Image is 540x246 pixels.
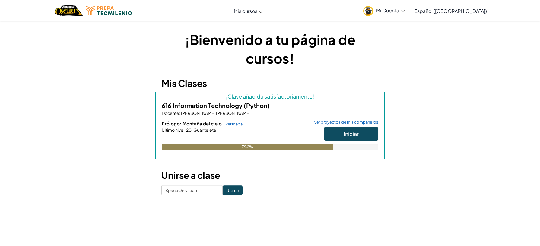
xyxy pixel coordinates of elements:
img: Tecmilenio logo [86,6,132,15]
a: Español ([GEOGRAPHIC_DATA]) [411,3,490,19]
span: : [179,110,180,116]
a: Mi Cuenta [360,1,408,20]
span: (Python) [244,102,270,109]
a: Mis cursos [231,3,266,19]
div: 79.2% [162,144,333,150]
a: ver mapa [223,121,243,126]
span: Último nivel [162,127,184,133]
div: ¡Clase añadida satisfactoriamente! [162,92,378,101]
h3: Mis Clases [161,77,379,90]
span: Iniciar [344,130,359,137]
span: Mis cursos [234,8,257,14]
span: Mi Cuenta [376,7,405,14]
span: Guantelete [193,127,216,133]
input: Unirse [223,185,243,195]
span: [PERSON_NAME] [PERSON_NAME] [180,110,250,116]
span: Docente [162,110,179,116]
input: <Enter Class Code> [161,185,223,195]
img: Home [55,5,83,17]
a: ver proyectos de mis compañeros [311,120,378,124]
span: 616 Information Technology [162,102,244,109]
span: Prólogo: Montaña del cielo [162,121,223,126]
button: Iniciar [324,127,378,141]
span: Español ([GEOGRAPHIC_DATA]) [414,8,487,14]
span: 20. [186,127,193,133]
h1: ¡Bienvenido a tu página de cursos! [161,30,379,68]
span: : [184,127,186,133]
img: avatar [363,6,373,16]
a: Ozaria by CodeCombat logo [55,5,83,17]
h3: Unirse a clase [161,169,379,182]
